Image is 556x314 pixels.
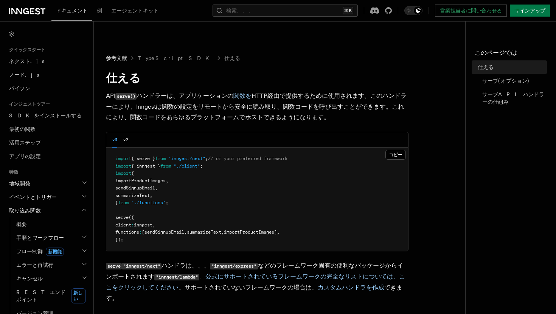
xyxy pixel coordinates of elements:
[115,229,139,235] span: functions
[155,156,166,161] span: from
[138,55,214,61] font: TypeScript SDK
[9,169,18,175] font: 特徴
[479,88,547,109] a: サーブAPIハンドラーの仕組み
[6,82,89,95] a: パイソン
[6,109,89,122] a: SDKをインストールする
[224,229,277,235] span: importProductImages]
[154,274,199,280] code: "inngest/lambda"
[138,54,214,62] a: TypeScript SDK
[131,200,166,205] span: "./functions"
[9,153,41,159] font: アプリの設定
[160,163,171,169] span: from
[9,85,30,91] font: パイソン
[9,140,41,146] font: 活用ステップ
[115,156,131,161] span: import
[174,163,200,169] span: "./client"
[115,171,131,176] span: import
[479,74,547,88] a: サーブ(オプション)
[115,215,129,220] span: serve
[131,222,134,228] span: :
[142,229,184,235] span: [sendSignupEmail
[115,93,137,100] code: serve()
[9,102,50,107] font: インジェストツアー
[123,137,128,142] font: v2
[16,221,27,227] font: 概要
[184,229,187,235] span: ,
[199,273,205,280] font: 。
[115,185,155,191] span: sendSignupEmail
[6,54,89,68] a: ネクスト.js
[475,60,547,74] a: 仕える
[224,54,240,62] a: 仕える
[205,156,208,161] span: ;
[200,163,203,169] span: ;
[9,208,41,214] font: 取り込み関数
[166,178,168,183] span: ,
[16,262,53,268] font: エラーと再試行
[118,200,129,205] span: from
[16,276,43,282] font: キャンセル
[131,171,134,176] span: {
[106,71,141,85] font: 仕える
[9,72,39,78] font: ノード.js
[150,193,152,198] span: ,
[134,222,152,228] span: inngest
[475,49,517,56] font: このページでは
[6,149,89,163] a: アプリの設定
[221,229,224,235] span: ,
[112,137,117,142] font: v3
[48,249,62,254] font: 新機能
[139,229,142,235] span: :
[9,194,57,200] font: イベントとトリガー
[13,217,89,231] a: 概要
[179,284,318,291] font: 。サポートされていないフレームワークの場合は、
[13,245,89,258] button: フロー制御新機能
[9,31,14,37] font: 家
[9,180,30,186] font: 地域開発
[106,55,127,61] font: 参考文献
[166,200,168,205] span: ;
[106,273,405,291] font: 公式にサポートされているフレームワークの完全なリストについては、ここをクリックしてください
[106,92,407,121] font: HTTP経由で提供するために使用されます。このハンドラーにより、Inngestは関数の設定をリモートから安全に読み取り、関数コードを呼び出すことができます。これにより、関数コードをあらゆるプラッ...
[16,289,65,303] font: RESTエンドポイント
[224,55,240,61] font: 仕える
[115,200,118,205] span: }
[208,156,287,161] span: // or your preferred framework
[13,258,89,272] button: エラーと再試行
[9,47,45,52] font: クイックスタート
[9,112,82,119] font: SDKをインストールする
[131,163,160,169] span: { inngest }
[6,122,89,136] a: 最初の関数
[168,156,205,161] span: "inngest/next"
[187,229,221,235] span: summarizeText
[115,222,131,228] span: client
[155,185,158,191] span: ,
[6,204,89,217] button: 取り込み関数
[13,272,89,285] button: キャンセル
[482,78,530,84] font: サーブ(オプション)
[152,222,155,228] span: ,
[318,284,384,291] a: カスタムハンドラを作成
[106,263,122,269] code: serve
[6,68,89,82] a: ノード.js
[277,229,280,235] span: ,
[6,136,89,149] a: 活用ステップ
[9,58,44,64] font: ネクスト.js
[131,156,155,161] span: { serve }
[16,235,64,241] font: 手順とワークフロー
[129,215,134,220] span: ({
[6,190,89,204] button: イベントとトリガー
[115,163,131,169] span: import
[233,92,252,99] a: 関数を
[210,263,258,269] code: "inngest/express"
[162,262,210,269] font: ハンドラは、、、
[6,177,89,190] button: 地域開発
[137,92,233,99] font: ハンドラーは、アプリケーションの
[16,248,43,254] font: フロー制御
[115,237,123,242] span: });
[115,193,150,198] span: summarizeText
[258,262,276,269] font: などの
[122,263,162,269] code: "inngest/next"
